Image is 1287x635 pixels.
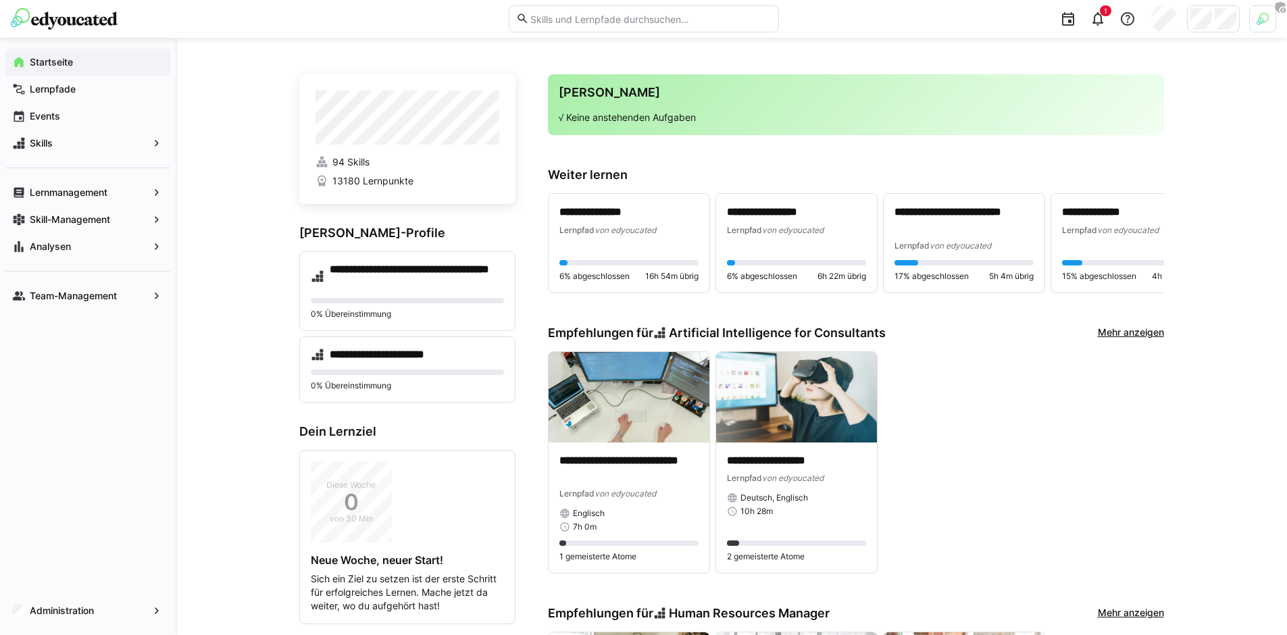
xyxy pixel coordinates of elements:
[573,508,605,519] span: Englisch
[573,522,597,532] span: 7h 0m
[727,551,805,562] span: 2 gemeisterte Atome
[316,155,499,169] a: 94 Skills
[645,271,699,282] span: 16h 54m übrig
[1062,271,1136,282] span: 15% abgeschlossen
[559,225,595,235] span: Lernpfad
[762,225,824,235] span: von edyoucated
[740,492,808,503] span: Deutsch, Englisch
[332,155,370,169] span: 94 Skills
[595,488,656,499] span: von edyoucated
[762,473,824,483] span: von edyoucated
[311,572,504,613] p: Sich ein Ziel zu setzen ist der erste Schritt für erfolgreiches Lernen. Mache jetzt da weiter, wo...
[894,271,969,282] span: 17% abgeschlossen
[740,506,773,517] span: 10h 28m
[559,488,595,499] span: Lernpfad
[299,226,515,240] h3: [PERSON_NAME]-Profile
[311,380,504,391] p: 0% Übereinstimmung
[559,85,1153,100] h3: [PERSON_NAME]
[311,553,504,567] h4: Neue Woche, neuer Start!
[548,168,1164,182] h3: Weiter lernen
[727,271,797,282] span: 6% abgeschlossen
[559,111,1153,124] p: √ Keine anstehenden Aufgaben
[716,352,877,442] img: image
[1098,326,1164,340] a: Mehr anzeigen
[1152,271,1201,282] span: 4h 28m übrig
[529,13,771,25] input: Skills und Lernpfade durchsuchen…
[548,326,886,340] h3: Empfehlungen für
[559,551,636,562] span: 1 gemeisterte Atome
[311,309,504,320] p: 0% Übereinstimmung
[669,606,830,621] span: Human Resources Manager
[549,352,709,442] img: image
[332,174,413,188] span: 13180 Lernpunkte
[930,240,991,251] span: von edyoucated
[727,473,762,483] span: Lernpfad
[894,240,930,251] span: Lernpfad
[559,271,630,282] span: 6% abgeschlossen
[989,271,1034,282] span: 5h 4m übrig
[548,606,830,621] h3: Empfehlungen für
[1062,225,1097,235] span: Lernpfad
[1104,7,1107,15] span: 1
[299,424,515,439] h3: Dein Lernziel
[727,225,762,235] span: Lernpfad
[1098,606,1164,621] a: Mehr anzeigen
[595,225,656,235] span: von edyoucated
[1097,225,1159,235] span: von edyoucated
[669,326,886,340] span: Artificial Intelligence for Consultants
[817,271,866,282] span: 6h 22m übrig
